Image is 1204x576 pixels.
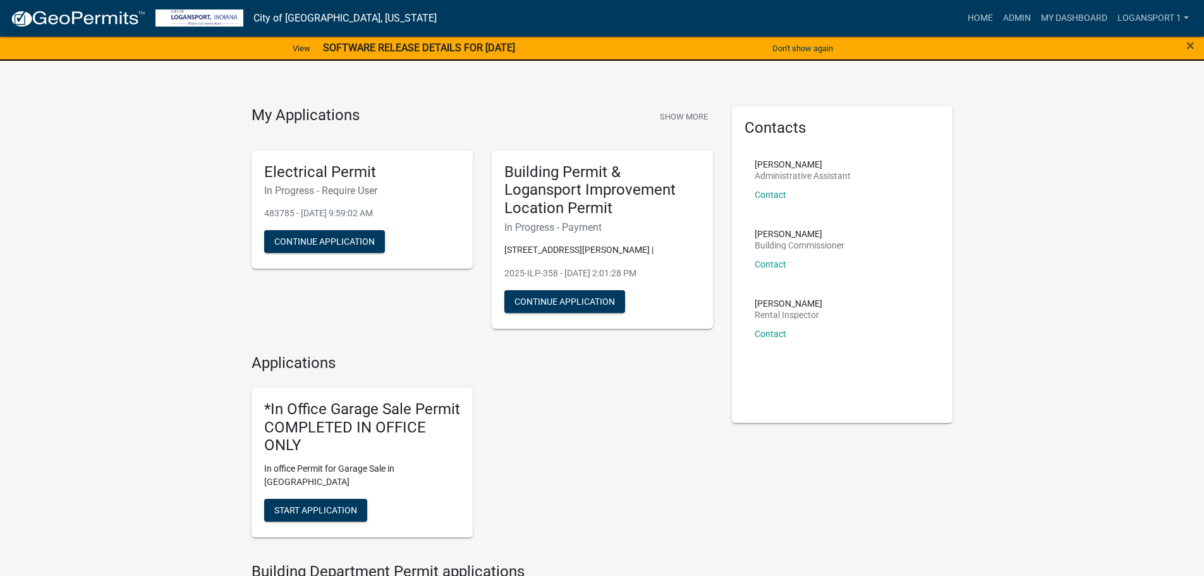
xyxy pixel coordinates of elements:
[264,185,460,197] h6: In Progress - Require User
[755,241,844,250] p: Building Commissioner
[755,190,786,200] a: Contact
[252,106,360,125] h4: My Applications
[504,290,625,313] button: Continue Application
[1036,6,1112,30] a: My Dashboard
[288,38,315,59] a: View
[755,299,822,308] p: [PERSON_NAME]
[155,9,243,27] img: City of Logansport, Indiana
[264,207,460,220] p: 483785 - [DATE] 9:59:02 AM
[504,221,700,233] h6: In Progress - Payment
[998,6,1036,30] a: Admin
[755,160,851,169] p: [PERSON_NAME]
[755,329,786,339] a: Contact
[264,163,460,181] h5: Electrical Permit
[745,119,940,137] h5: Contacts
[504,163,700,218] h5: Building Permit & Logansport Improvement Location Permit
[253,8,437,29] a: City of [GEOGRAPHIC_DATA], [US_STATE]
[755,310,822,319] p: Rental Inspector
[274,505,357,515] span: Start Application
[755,171,851,180] p: Administrative Assistant
[264,400,460,455] h5: *In Office Garage Sale Permit COMPLETED IN OFFICE ONLY
[264,462,460,489] p: In office Permit for Garage Sale in [GEOGRAPHIC_DATA]
[1186,37,1195,54] span: ×
[323,42,515,54] strong: SOFTWARE RELEASE DETAILS FOR [DATE]
[963,6,998,30] a: Home
[504,243,700,257] p: [STREET_ADDRESS][PERSON_NAME] |
[767,38,838,59] button: Don't show again
[252,354,713,372] h4: Applications
[504,267,700,280] p: 2025-ILP-358 - [DATE] 2:01:28 PM
[655,106,713,127] button: Show More
[755,230,844,238] p: [PERSON_NAME]
[1186,38,1195,53] button: Close
[755,259,786,269] a: Contact
[264,499,367,522] button: Start Application
[264,230,385,253] button: Continue Application
[1112,6,1194,30] a: Logansport 1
